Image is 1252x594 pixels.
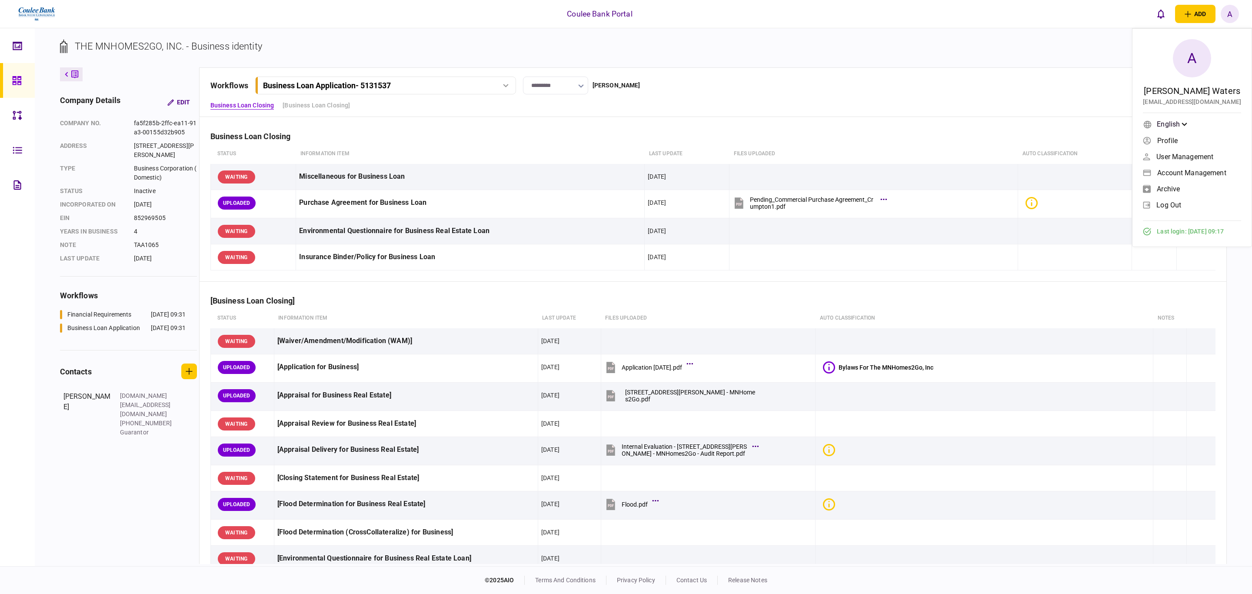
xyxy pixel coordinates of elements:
div: 3070 Coon Rapids Blvd, Coon Rapids, MN - MNHomes2Go.pdf [625,389,756,403]
a: Account management [1143,166,1241,179]
a: contact us [676,577,707,584]
button: open notifications list [1152,5,1170,23]
div: Business Loan Application [67,324,140,333]
a: privacy policy [617,577,655,584]
div: [Business Loan Closing] [210,296,302,305]
div: [DATE] [541,528,559,537]
div: EIN [60,214,125,223]
div: [PERSON_NAME] Waters [1144,84,1240,97]
span: Account management [1157,169,1226,177]
div: contacts [60,366,92,377]
div: Bad quality [823,444,835,456]
div: UPLOADED [218,361,256,374]
a: terms and conditions [535,577,596,584]
div: 852969505 [134,214,197,223]
button: open adding identity options [1175,5,1215,23]
div: [PERSON_NAME] [593,81,640,90]
div: Application 7.14.25.pdf [622,364,682,371]
th: status [210,308,274,328]
div: UPLOADED [218,498,256,511]
div: [Appraisal for Business Real Estate] [277,386,535,405]
div: years in business [60,227,125,236]
th: Information item [296,144,645,164]
div: Financial Requirements [67,310,132,319]
div: [Flood Determination for Business Real Estate] [277,494,535,514]
a: release notes [728,577,767,584]
th: status [210,144,296,164]
div: [Appraisal Delivery for Business Real Estate] [277,440,535,460]
div: [PHONE_NUMBER] [120,419,176,428]
div: [Waiver/Amendment/Modification (WAM)] [277,331,535,351]
div: [DATE] [541,500,559,508]
div: A [1173,39,1211,77]
div: [DOMAIN_NAME][EMAIL_ADDRESS][DOMAIN_NAME] [120,391,176,419]
button: Bad quality [1026,197,1041,209]
div: Type [60,164,125,182]
div: company details [60,94,121,110]
span: Profile [1157,137,1178,144]
div: UPLOADED [218,389,256,402]
div: [STREET_ADDRESS][PERSON_NAME] [134,141,197,160]
span: Last login : [DATE] 09:17 [1157,227,1224,236]
div: Business Corporation (Domestic) [134,164,197,182]
a: User management [1143,150,1241,163]
button: Edit [160,94,197,110]
div: Pending_Commercial Purchase Agreement_Crumpton1.pdf [750,196,876,210]
div: [Appraisal Review for Business Real Estate] [277,414,535,434]
div: [DATE] [541,474,559,482]
div: [DATE] 09:31 [151,310,186,319]
span: log out [1156,201,1181,209]
button: Bad quality [823,498,839,511]
div: [DATE] [134,200,197,209]
div: status [60,187,125,196]
th: notes [1132,144,1177,164]
div: Guarantor [120,428,176,437]
div: [DATE] [541,337,559,345]
div: [DATE] [648,198,666,207]
div: WAITING [218,225,255,238]
div: [Flood Determination (CrossCollateralize) for Business] [277,523,535,542]
a: [Business Loan Closing] [283,101,350,110]
a: Profile [1143,134,1241,147]
div: [DATE] [648,172,666,181]
div: last update [60,254,125,263]
div: WAITING [218,335,255,348]
button: Application 7.14.25.pdf [604,357,691,377]
div: UPLOADED [218,197,256,210]
div: WAITING [218,417,255,430]
div: WAITING [218,170,255,184]
div: address [60,141,125,160]
th: notes [1153,308,1187,328]
div: workflows [210,80,248,91]
div: Business Loan Application - 5131537 [263,81,391,90]
div: THE MNHOMES2GO, INC. - Business identity [75,39,262,53]
div: Bad quality [823,498,835,511]
div: [DATE] [541,391,559,400]
div: incorporated on [60,200,125,209]
div: © 2025 AIO [485,576,525,585]
div: [Environmental Questionnaire for Business Real Estate Loan] [277,549,535,568]
div: Insurance Binder/Policy for Business Loan [299,247,641,267]
div: [DATE] [541,445,559,454]
div: Business Loan Closing [210,132,298,141]
div: Bad quality [1026,197,1038,209]
div: [DATE] [541,419,559,428]
th: auto classification [816,308,1153,328]
button: Bad quality [823,444,839,456]
div: WAITING [218,552,255,565]
button: Flood.pdf [604,494,656,514]
button: A [1221,5,1239,23]
a: Business Loan Application[DATE] 09:31 [60,324,186,333]
div: English [1157,119,1187,130]
a: log out [1143,198,1241,211]
span: User management [1156,153,1213,160]
div: note [60,240,125,250]
button: Pending_Commercial Purchase Agreement_Crumpton1.pdf [733,193,885,213]
div: Flood.pdf [622,501,648,508]
a: archive [1143,182,1241,195]
div: [DATE] [134,254,197,263]
button: Bylaws For The MNHomes2Go, Inc [823,361,933,374]
div: [EMAIL_ADDRESS][DOMAIN_NAME] [1143,97,1241,107]
div: [PERSON_NAME] [63,391,111,437]
th: last update [538,308,601,328]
